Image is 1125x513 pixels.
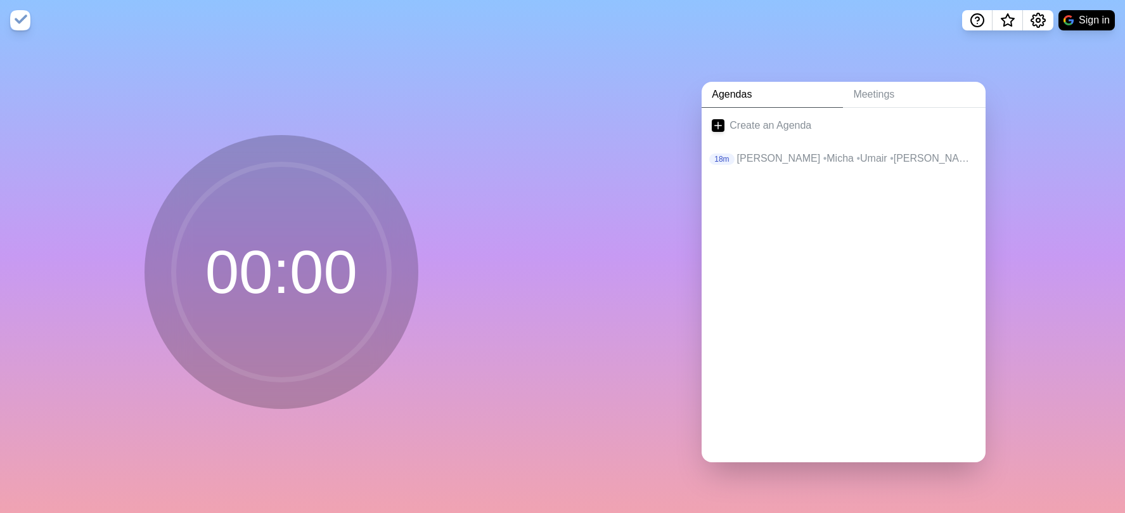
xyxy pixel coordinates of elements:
a: Agendas [702,82,843,108]
span: • [823,153,827,164]
img: timeblocks logo [10,10,30,30]
p: [PERSON_NAME] Micha Umair [PERSON_NAME] Jan [PERSON_NAME] [737,151,976,166]
span: • [890,153,894,164]
p: 18m [709,153,734,165]
img: google logo [1064,15,1074,25]
a: Meetings [843,82,986,108]
a: Create an Agenda [702,108,986,143]
button: What’s new [993,10,1023,30]
button: Help [962,10,993,30]
button: Sign in [1058,10,1115,30]
span: • [856,153,860,164]
button: Settings [1023,10,1053,30]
